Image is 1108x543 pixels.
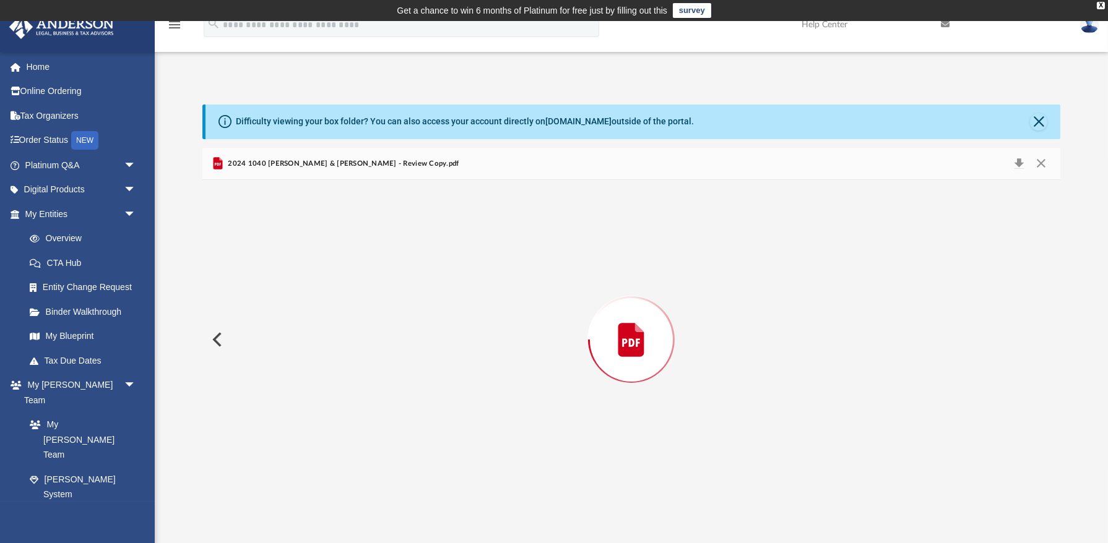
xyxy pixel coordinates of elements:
div: close [1097,2,1105,9]
i: search [207,17,220,30]
span: arrow_drop_down [124,202,149,227]
a: Home [9,54,155,79]
a: Overview [17,226,155,251]
a: My Entitiesarrow_drop_down [9,202,155,226]
img: User Pic [1080,15,1099,33]
a: My Blueprint [17,324,149,349]
div: Difficulty viewing your box folder? You can also access your account directly on outside of the p... [236,115,694,128]
a: [DOMAIN_NAME] [545,116,612,126]
div: Get a chance to win 6 months of Platinum for free just by filling out this [397,3,667,18]
a: Entity Change Request [17,275,155,300]
a: menu [167,24,182,32]
span: 2024 1040 [PERSON_NAME] & [PERSON_NAME] - Review Copy.pdf [225,158,459,169]
button: Download [1008,155,1030,173]
div: NEW [71,131,98,150]
button: Close [1030,155,1052,173]
a: Tax Organizers [9,103,155,128]
a: Online Ordering [9,79,155,104]
span: arrow_drop_down [124,177,149,203]
a: Digital Productsarrow_drop_down [9,177,155,202]
a: survey [673,3,711,18]
a: Binder Walkthrough [17,299,155,324]
a: Platinum Q&Aarrow_drop_down [9,153,155,177]
a: My [PERSON_NAME] Teamarrow_drop_down [9,373,149,413]
button: Previous File [202,322,230,357]
a: [PERSON_NAME] System [17,467,149,507]
div: Preview [202,148,1060,500]
button: Close [1030,113,1047,130]
a: Order StatusNEW [9,128,155,153]
span: arrow_drop_down [124,153,149,178]
img: Anderson Advisors Platinum Portal [6,15,118,39]
a: My [PERSON_NAME] Team [17,413,142,468]
a: CTA Hub [17,250,155,275]
span: arrow_drop_down [124,373,149,398]
i: menu [167,17,182,32]
a: Tax Due Dates [17,348,155,373]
